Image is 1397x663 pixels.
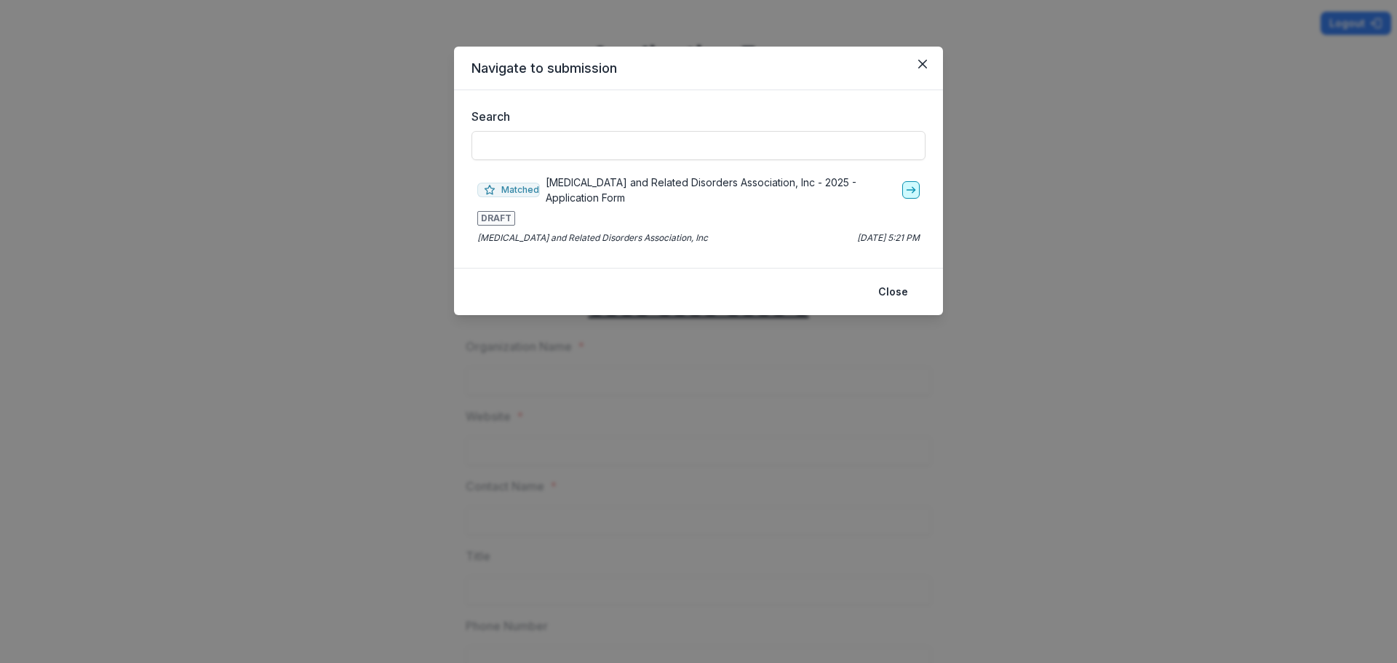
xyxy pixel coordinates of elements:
[454,47,943,90] header: Navigate to submission
[477,231,708,245] p: [MEDICAL_DATA] and Related Disorders Association, Inc
[471,108,917,125] label: Search
[857,231,920,245] p: [DATE] 5:21 PM
[902,181,920,199] a: go-to
[477,211,515,226] span: DRAFT
[911,52,934,76] button: Close
[869,280,917,303] button: Close
[546,175,896,205] p: [MEDICAL_DATA] and Related Disorders Association, Inc - 2025 - Application Form
[477,183,540,197] span: Matched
